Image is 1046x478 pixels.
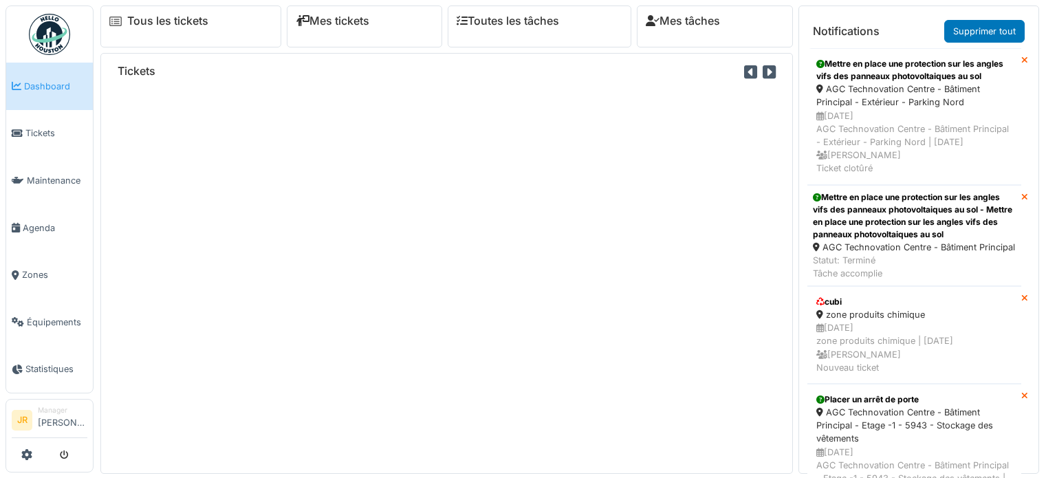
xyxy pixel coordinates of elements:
[38,405,87,435] li: [PERSON_NAME]
[816,58,1012,83] div: Mettre en place une protection sur les angles vifs des panneaux photovoltaiques au sol
[807,286,1021,384] a: cubi zone produits chimique [DATE]zone produits chimique | [DATE] [PERSON_NAME]Nouveau ticket
[813,254,1016,280] div: Statut: Terminé Tâche accomplie
[12,410,32,431] li: JR
[22,268,87,281] span: Zones
[127,14,208,28] a: Tous les tickets
[807,185,1021,287] a: Mettre en place une protection sur les angles vifs des panneaux photovoltaiques au sol - Mettre e...
[6,346,93,393] a: Statistiques
[6,251,93,298] a: Zones
[816,321,1012,374] div: [DATE] zone produits chimique | [DATE] [PERSON_NAME] Nouveau ticket
[12,405,87,438] a: JR Manager[PERSON_NAME]
[6,110,93,157] a: Tickets
[25,362,87,376] span: Statistiques
[816,406,1012,446] div: AGC Technovation Centre - Bâtiment Principal - Etage -1 - 5943 - Stockage des vêtements
[38,405,87,415] div: Manager
[813,241,1016,254] div: AGC Technovation Centre - Bâtiment Principal
[816,296,1012,308] div: cubi
[296,14,369,28] a: Mes tickets
[816,393,1012,406] div: Placer un arrêt de porte
[6,204,93,252] a: Agenda
[24,80,87,93] span: Dashboard
[816,83,1012,109] div: AGC Technovation Centre - Bâtiment Principal - Extérieur - Parking Nord
[6,63,93,110] a: Dashboard
[23,221,87,235] span: Agenda
[813,191,1016,241] div: Mettre en place une protection sur les angles vifs des panneaux photovoltaiques au sol - Mettre e...
[27,174,87,187] span: Maintenance
[457,14,559,28] a: Toutes les tâches
[816,308,1012,321] div: zone produits chimique
[944,20,1025,43] a: Supprimer tout
[813,25,880,38] h6: Notifications
[646,14,720,28] a: Mes tâches
[27,316,87,329] span: Équipements
[25,127,87,140] span: Tickets
[29,14,70,55] img: Badge_color-CXgf-gQk.svg
[118,65,155,78] h6: Tickets
[6,298,93,346] a: Équipements
[807,48,1021,184] a: Mettre en place une protection sur les angles vifs des panneaux photovoltaiques au sol AGC Techno...
[816,109,1012,175] div: [DATE] AGC Technovation Centre - Bâtiment Principal - Extérieur - Parking Nord | [DATE] [PERSON_N...
[6,157,93,204] a: Maintenance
